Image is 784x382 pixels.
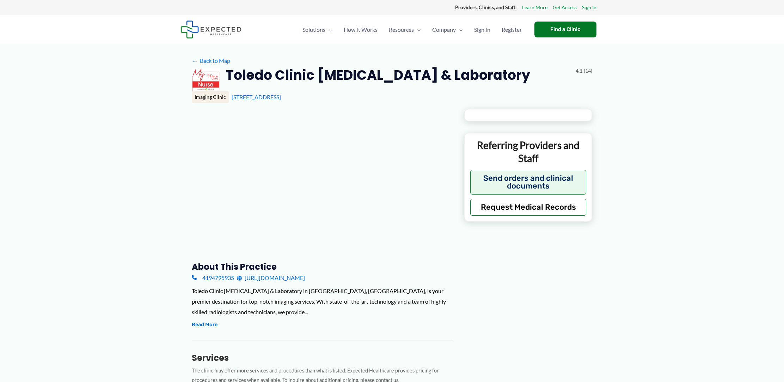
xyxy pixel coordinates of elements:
strong: Providers, Clinics, and Staff: [455,4,517,10]
button: Read More [192,321,218,329]
a: 4194795935 [192,273,234,283]
span: Solutions [302,17,325,42]
span: ← [192,57,198,64]
a: Get Access [553,3,577,12]
div: Imaging Clinic [192,91,229,103]
span: Menu Toggle [414,17,421,42]
a: SolutionsMenu Toggle [297,17,338,42]
a: [URL][DOMAIN_NAME] [237,273,305,283]
p: Referring Providers and Staff [470,139,586,165]
a: ←Back to Map [192,55,230,66]
nav: Primary Site Navigation [297,17,527,42]
span: How It Works [344,17,378,42]
h2: Toledo Clinic [MEDICAL_DATA] & Laboratory [226,66,530,84]
span: Menu Toggle [456,17,463,42]
h3: About this practice [192,261,453,272]
span: Sign In [474,17,490,42]
a: [STREET_ADDRESS] [232,94,281,100]
a: Find a Clinic [534,22,596,37]
span: Resources [389,17,414,42]
span: Register [502,17,522,42]
a: How It Works [338,17,383,42]
a: Learn More [522,3,547,12]
a: Sign In [468,17,496,42]
span: 4.1 [576,66,582,76]
a: Register [496,17,527,42]
a: CompanyMenu Toggle [427,17,468,42]
h3: Services [192,352,453,363]
a: ResourcesMenu Toggle [383,17,427,42]
span: Menu Toggle [325,17,332,42]
div: Toledo Clinic [MEDICAL_DATA] & Laboratory in [GEOGRAPHIC_DATA], [GEOGRAPHIC_DATA], is your premie... [192,286,453,317]
span: Company [432,17,456,42]
button: Send orders and clinical documents [470,170,586,195]
img: Expected Healthcare Logo - side, dark font, small [180,20,241,38]
button: Request Medical Records [470,199,586,216]
a: Sign In [582,3,596,12]
span: (14) [584,66,592,76]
